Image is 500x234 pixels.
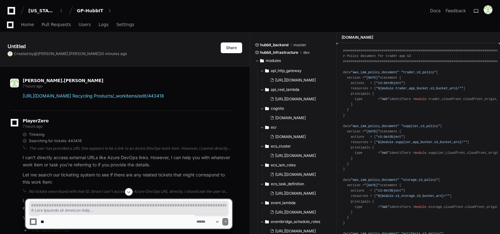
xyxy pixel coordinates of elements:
[446,8,466,14] button: Feedback
[260,122,332,132] button: ecr
[268,170,328,179] button: [URL][DOMAIN_NAME]
[268,95,328,103] button: [URL][DOMAIN_NAME]
[265,105,269,112] svg: Directory
[260,42,288,47] span: hubbit_backend
[275,115,306,120] span: [DOMAIN_NAME]
[99,51,127,56] span: 20 minutes ago
[484,5,492,14] img: 171276637
[42,18,71,32] a: Pull Requests
[376,81,403,85] span: "s3:GetObject"
[260,57,264,64] svg: Directory
[265,86,269,93] svg: Directory
[351,70,399,74] span: "aws_iam_policy_document"
[265,124,269,131] svg: Directory
[29,146,232,151] div: The user has provided a URL that appears to be a link to an Azure DevOps work item. However, I ca...
[271,68,302,73] span: api_http_gateway
[401,70,436,74] span: "trader_s3_policy"
[23,154,232,169] p: I can't directly access external URLs like Azure DevOps links. However, I can help you with whate...
[401,124,440,128] span: "supplier_s3_policy"
[37,51,99,56] span: [PERSON_NAME].[PERSON_NAME]
[415,151,426,155] span: module
[275,134,306,139] span: [DOMAIN_NAME]
[376,140,467,144] span: "${module.supplier_app_bucket.s3_bucket_arn}/*"
[260,103,332,114] button: cognito
[23,124,43,129] span: 7 hours ago
[23,119,48,123] span: PlayerZero
[116,23,134,26] span: Settings
[268,76,328,85] button: [URL][DOMAIN_NAME]
[31,203,226,213] span: ################################################################################ # Lore Ipsumdo s...
[271,87,299,92] span: api_rest_lambda
[275,153,316,158] span: [URL][DOMAIN_NAME]
[351,124,399,128] span: "aws_iam_policy_document"
[275,97,316,102] span: [URL][DOMAIN_NAME]
[376,135,403,139] span: "s3:GetObject"
[8,51,13,56] img: 171276637
[401,178,438,182] span: "storage_s3_policy"
[255,56,332,66] button: modules
[42,23,71,26] span: Pull Requests
[271,125,277,130] span: ecr
[266,58,281,63] span: modules
[79,23,91,26] span: Users
[23,93,164,98] a: [URL][DOMAIN_NAME] Recycling Products/_workitems/edit/443418
[268,151,328,160] button: [URL][DOMAIN_NAME]
[342,35,373,40] span: [DOMAIN_NAME]
[265,161,269,169] svg: Directory
[8,42,26,50] h1: Untitled
[265,67,269,75] svg: Directory
[271,181,304,187] span: ecs_task_definition
[260,160,332,170] button: ecs_iam_roles
[260,179,332,189] button: ecs_task_definition
[260,141,332,151] button: ecs_cluster
[21,23,34,26] span: Home
[99,23,109,26] span: Logs
[265,180,269,188] svg: Directory
[415,97,426,101] span: module
[28,8,55,14] div: [US_STATE] Pacific
[23,78,103,83] span: [PERSON_NAME].[PERSON_NAME]
[271,106,284,111] span: cognito
[34,51,37,56] span: @
[77,8,104,14] div: GP-HubbIT
[260,50,298,55] span: hubbit_infrastructure
[364,76,380,80] span: "[DATE]"
[74,5,115,16] button: GP-HubbIT
[380,151,389,155] span: "AWS"
[430,8,440,14] a: Docs
[79,18,91,32] a: Users
[260,85,332,95] button: api_rest_lambda
[268,132,328,141] button: [DOMAIN_NAME]
[29,132,44,137] span: Thinking
[116,18,134,32] a: Settings
[260,66,332,76] button: api_http_gateway
[21,18,34,32] a: Home
[376,86,463,90] span: "${module.trader_app_bucket.s3_bucket_arn}/*"
[14,51,127,56] span: Created by
[268,114,328,122] button: [DOMAIN_NAME]
[480,213,497,230] iframe: Open customer support
[221,42,242,53] button: Share
[364,130,380,133] span: "[DATE]"
[380,97,389,101] span: "AWS"
[351,178,399,182] span: "aws_iam_policy_document"
[271,144,291,149] span: ecs_cluster
[23,171,232,186] p: Let me search our ticketing system to see if there are any related tickets that might correspond ...
[23,84,43,88] span: 7 hours ago
[364,183,380,187] span: "[DATE]"
[275,172,316,177] span: [URL][DOMAIN_NAME]
[99,18,109,32] a: Logs
[26,5,66,16] button: [US_STATE] Pacific
[293,42,306,47] span: master
[10,79,19,87] img: 171276637
[265,142,269,150] svg: Directory
[303,50,310,55] span: dev
[271,163,296,168] span: ecs_iam_roles
[29,138,82,143] span: Searching for tickets: 443418
[275,78,316,83] span: [URL][DOMAIN_NAME]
